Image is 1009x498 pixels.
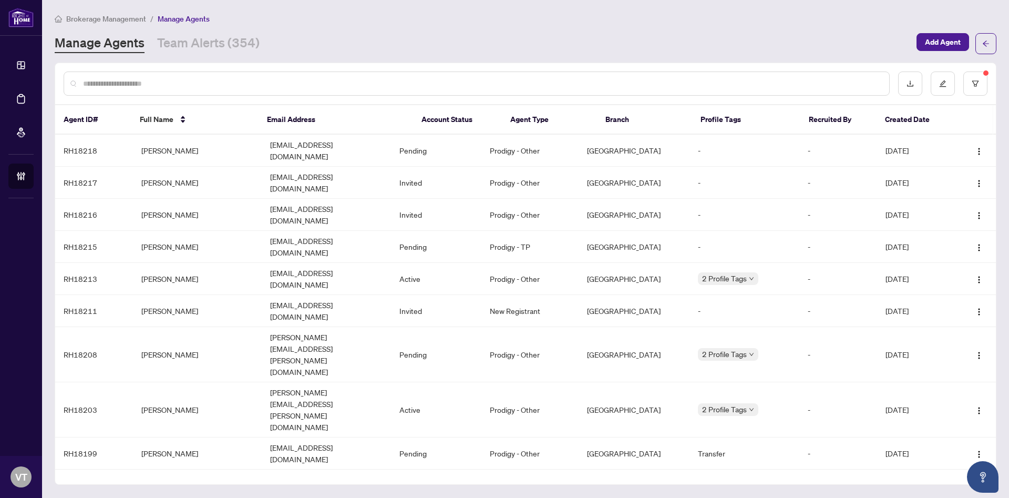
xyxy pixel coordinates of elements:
td: Transfer [689,438,799,470]
td: - [799,382,877,438]
span: down [749,276,754,281]
th: Email Address [259,105,413,135]
button: Logo [971,270,987,287]
span: VT [15,470,27,484]
td: - [799,167,877,199]
img: Logo [975,147,983,156]
td: [PERSON_NAME] [133,327,262,382]
span: Full Name [140,114,173,125]
td: [GEOGRAPHIC_DATA] [579,382,689,438]
th: Profile Tags [692,105,800,135]
button: Logo [971,302,987,319]
td: [DATE] [877,438,955,470]
td: - [799,327,877,382]
td: Active [391,263,481,295]
td: [PERSON_NAME][EMAIL_ADDRESS][PERSON_NAME][DOMAIN_NAME] [262,327,391,382]
td: [EMAIL_ADDRESS][DOMAIN_NAME] [262,263,391,295]
span: Brokerage Management [66,14,146,24]
span: arrow-left [982,40,990,47]
img: Logo [975,450,983,459]
img: Logo [975,351,983,360]
th: Recruited By [800,105,877,135]
th: Agent ID# [55,105,131,135]
span: 2 Profile Tags [702,403,747,415]
img: Logo [975,179,983,188]
td: Invited [391,295,481,327]
td: Invited [391,167,481,199]
td: [PERSON_NAME] [133,295,262,327]
td: [GEOGRAPHIC_DATA] [579,135,689,167]
img: Logo [975,276,983,284]
span: Manage Agents [158,14,210,24]
td: [GEOGRAPHIC_DATA] [579,263,689,295]
td: RH18213 [55,263,133,295]
button: Logo [971,238,987,255]
img: Logo [975,406,983,415]
td: [PERSON_NAME] [133,199,262,231]
td: Prodigy - Other [481,382,578,438]
td: [DATE] [877,167,955,199]
img: Logo [975,211,983,220]
td: - [689,199,799,231]
span: down [749,352,754,357]
td: Prodigy - TP [481,231,578,263]
span: Add Agent [925,34,961,50]
td: - [689,295,799,327]
th: Agent Type [502,105,597,135]
td: Prodigy - Other [481,199,578,231]
button: Logo [971,346,987,363]
td: [PERSON_NAME] [133,382,262,438]
td: Prodigy - Other [481,167,578,199]
button: Logo [971,445,987,462]
td: Active [391,382,481,438]
td: [DATE] [877,382,955,438]
td: [GEOGRAPHIC_DATA] [579,199,689,231]
td: Prodigy - Other [481,327,578,382]
span: 2 Profile Tags [702,348,747,360]
button: Logo [971,174,987,191]
td: Pending [391,231,481,263]
td: [EMAIL_ADDRESS][DOMAIN_NAME] [262,438,391,470]
td: RH18199 [55,438,133,470]
td: - [689,135,799,167]
td: - [689,167,799,199]
td: - [799,231,877,263]
button: Logo [971,142,987,159]
span: home [55,15,62,23]
td: [EMAIL_ADDRESS][DOMAIN_NAME] [262,199,391,231]
td: [DATE] [877,327,955,382]
td: [PERSON_NAME] [133,135,262,167]
td: RH18215 [55,231,133,263]
td: New Registrant [481,295,578,327]
td: Prodigy - Other [481,263,578,295]
td: Pending [391,438,481,470]
a: Team Alerts (354) [157,34,260,53]
td: - [799,438,877,470]
th: Account Status [413,105,502,135]
td: [DATE] [877,199,955,231]
td: - [799,295,877,327]
button: Open asap [967,461,998,493]
button: Add Agent [917,33,969,51]
td: [PERSON_NAME] [133,231,262,263]
td: [PERSON_NAME] [133,438,262,470]
span: edit [939,80,946,87]
span: download [907,80,914,87]
td: [GEOGRAPHIC_DATA] [579,438,689,470]
button: download [898,72,922,96]
td: RH18218 [55,135,133,167]
td: - [799,199,877,231]
td: [DATE] [877,231,955,263]
button: Logo [971,401,987,418]
td: [GEOGRAPHIC_DATA] [579,167,689,199]
li: / [150,13,153,25]
a: Manage Agents [55,34,145,53]
span: filter [972,80,979,87]
td: [DATE] [877,263,955,295]
td: Invited [391,199,481,231]
span: down [749,407,754,412]
td: [EMAIL_ADDRESS][DOMAIN_NAME] [262,231,391,263]
td: [GEOGRAPHIC_DATA] [579,231,689,263]
td: [PERSON_NAME] [133,167,262,199]
img: logo [8,8,34,27]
